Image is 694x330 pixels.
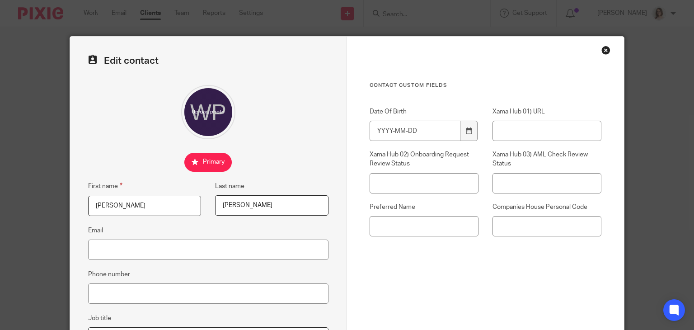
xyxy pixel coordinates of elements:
label: Xama Hub 03) AML Check Review Status [492,150,601,169]
label: Companies House Personal Code [492,203,601,212]
h2: Edit contact [88,55,328,67]
h3: Contact Custom fields [370,82,601,89]
label: Preferred Name [370,203,478,212]
label: Email [88,226,103,235]
label: Date Of Birth [370,107,478,116]
label: Job title [88,314,111,323]
label: Xama Hub 01) URL [492,107,601,116]
label: First name [88,181,122,191]
label: Phone number [88,270,130,279]
input: YYYY-MM-DD [370,121,460,141]
label: Last name [215,182,244,191]
label: Xama Hub 02) Onboarding Request Review Status [370,150,478,169]
div: Close this dialog window [601,46,610,55]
